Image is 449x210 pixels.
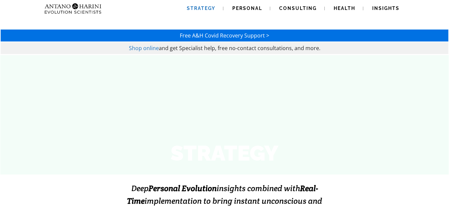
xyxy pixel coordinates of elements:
span: Personal [232,6,262,11]
a: Free A&H Covid Recovery Support > [180,32,269,39]
span: Consulting [279,6,317,11]
span: Health [334,6,355,11]
span: Insights [372,6,399,11]
span: Strategy [187,6,215,11]
strong: STRATEGY [170,141,279,166]
span: and get Specialist help, free no-contact consultations, and more. [159,44,320,52]
strong: Personal Evolution [149,183,217,193]
a: Shop online [129,44,159,52]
